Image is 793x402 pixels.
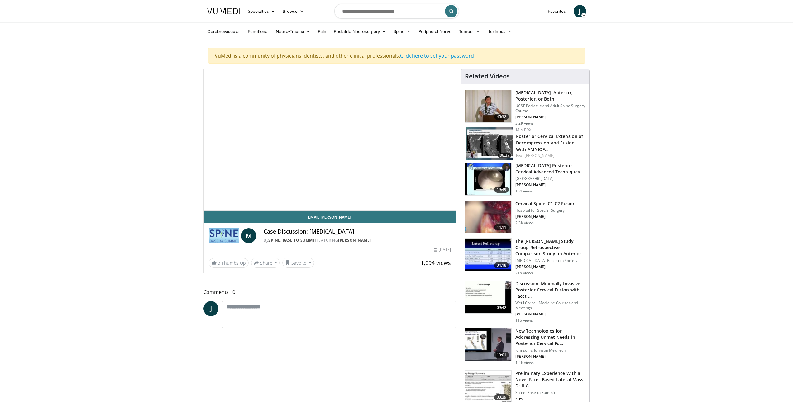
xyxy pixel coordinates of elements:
video-js: Video Player [204,69,456,211]
a: [PERSON_NAME] [338,238,371,243]
span: 06:37 [498,153,511,158]
a: 14:11 Cervical Spine: C1-C2 Fusion Hospital for Special Surgery [PERSON_NAME] 2.3K views [465,201,585,234]
img: 39881e2b-1492-44db-9479-cec6abaf7e70.150x105_q85_crop-smart_upscale.jpg [465,90,511,122]
div: By FEATURING [264,238,451,243]
a: Peripheral Nerve [415,25,455,38]
p: 1.4K views [515,360,534,365]
span: 3 [218,260,220,266]
p: [PERSON_NAME] [515,214,576,219]
img: 870ffff8-2fe6-4319-b880-d4926705d09e.150x105_q85_crop-smart_upscale.jpg [466,127,513,160]
a: Functional [244,25,272,38]
h3: Cervical Spine: C1-C2 Fusion [515,201,576,207]
p: [PERSON_NAME] [515,264,585,269]
a: Browse [279,5,308,17]
a: M [241,228,256,243]
img: bd44c2d2-e3bb-406c-8f0d-7832ae021590.150x105_q85_crop-smart_upscale.jpg [465,163,511,195]
div: Feat. [516,153,584,158]
input: Search topics, interventions [334,4,459,19]
a: Spine [390,25,414,38]
h3: [MEDICAL_DATA]: Anterior, Posterior, or Both [515,90,585,102]
a: Click here to set your password [400,52,474,59]
div: VuMedi is a community of physicians, dentists, and other clinical professionals. [208,48,585,64]
a: Tumors [455,25,484,38]
a: 19:49 [MEDICAL_DATA] Posterior Cervical Advanced Techniques [GEOGRAPHIC_DATA] [PERSON_NAME] 154 v... [465,163,585,196]
span: 45:32 [494,114,509,120]
p: r. m [515,396,585,401]
a: Spine: Base to Summit [268,238,317,243]
a: 3 Thumbs Up [209,258,249,268]
a: Cerebrovascular [203,25,244,38]
h3: The [PERSON_NAME] Study Group Retrospective Comparison Study on Anterior Ver… [515,238,585,257]
button: Save to [282,258,314,268]
h3: New Technologies for Addressing Unmet Needs in Posterior Cervical Fu… [515,328,585,347]
a: 19:01 New Technologies for Addressing Unmet Needs in Posterior Cervical Fu… Johnson & Johnson Med... [465,328,585,365]
img: 17a1a6dd-787c-423e-94a1-c7a667a649ee.150x105_q85_crop-smart_upscale.jpg [465,239,511,271]
div: [DATE] [434,247,451,253]
a: Pain [314,25,330,38]
a: Business [484,25,515,38]
span: Comments 0 [203,288,456,296]
img: VuMedi Logo [207,8,240,14]
a: 09:42 Discussion: Minimally Invasive Posterior Cervical Fusion with Facet … Weill Cornell Medicin... [465,281,585,323]
img: d99877be-cf0b-4cb5-a0a4-9e6c6edd5f25.150x105_q85_crop-smart_upscale.jpg [465,281,511,313]
a: 04:18 The [PERSON_NAME] Study Group Retrospective Comparison Study on Anterior Ver… [MEDICAL_DATA... [465,238,585,276]
span: 19:01 [494,352,509,358]
p: 2.3K views [515,220,534,225]
p: Hospital for Special Surgery [515,208,576,213]
img: Spine: Base to Summit [209,228,239,243]
h4: Case Discussion: [MEDICAL_DATA] [264,228,451,235]
p: 3.2K views [515,121,534,126]
a: Posterior Cervical Extension of Decompression and Fusion With AMNIOF… [516,133,583,152]
span: 19:49 [494,187,509,193]
img: c51e2cc9-3e2e-4ca4-a943-ee67790e077c.150x105_q85_crop-smart_upscale.jpg [465,201,511,233]
a: 45:32 [MEDICAL_DATA]: Anterior, Posterior, or Both UCSF Pediatric and Adult Spine Surgery Course ... [465,90,585,126]
h4: Related Videos [465,73,510,80]
p: [PERSON_NAME] [515,312,585,317]
p: [PERSON_NAME] [515,182,585,187]
a: 06:37 [466,127,513,160]
a: MIMEDX [516,127,531,132]
a: Neuro-Trauma [272,25,314,38]
p: Spine: Base to Summit [515,390,585,395]
a: [PERSON_NAME] [525,153,554,158]
span: 03:39 [494,394,509,400]
a: J [203,301,218,316]
img: 86b95020-a6f8-4a79-bf9e-090ebaa5acbb.150x105_q85_crop-smart_upscale.jpg [465,328,511,361]
span: 14:11 [494,224,509,230]
h3: Discussion: Minimally Invasive Posterior Cervical Fusion with Facet … [515,281,585,299]
span: 04:18 [494,262,509,268]
p: 218 views [515,271,533,276]
p: Johnson & Johnson MedTech [515,348,585,353]
a: Favorites [544,5,570,17]
button: Share [251,258,280,268]
span: 1,094 views [421,259,451,267]
p: Weill Cornell Medicine Courses and Meetings [515,300,585,310]
p: 154 views [515,189,533,194]
p: UCSF Pediatric and Adult Spine Surgery Course [515,103,585,113]
a: Specialties [244,5,279,17]
p: 116 views [515,318,533,323]
p: [GEOGRAPHIC_DATA] [515,176,585,181]
span: 09:42 [494,305,509,311]
h3: Preliminary Experience With a Novel Facet-Based Lateral Mass Drill G… [515,370,585,389]
h3: [MEDICAL_DATA] Posterior Cervical Advanced Techniques [515,163,585,175]
p: [MEDICAL_DATA] Research Society [515,258,585,263]
p: [PERSON_NAME] [515,115,585,120]
a: Email [PERSON_NAME] [204,211,456,223]
p: [PERSON_NAME] [515,354,585,359]
a: Pediatric Neurosurgery [330,25,390,38]
a: J [574,5,586,17]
